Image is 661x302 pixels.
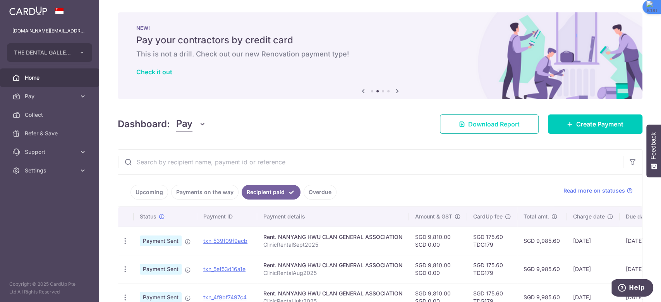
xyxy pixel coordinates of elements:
button: THE DENTAL GALLERY PTE. LTD. [7,43,92,62]
img: Renovation banner [118,12,642,99]
a: Overdue [304,185,337,200]
span: Amount & GST [415,213,452,220]
td: [DATE] [567,227,620,255]
span: Pay [176,117,192,131]
span: Payment Sent [140,235,182,246]
span: Create Payment [576,119,623,129]
h5: Pay your contractors by credit card [136,34,624,46]
span: Pay [25,92,76,100]
th: Payment ID [197,206,257,227]
p: [DOMAIN_NAME][EMAIL_ADDRESS][DOMAIN_NAME] [12,27,87,35]
td: SGD 9,985.60 [517,227,567,255]
a: Check it out [136,68,172,76]
div: Rent. NANYANG HWU CLAN GENERAL ASSOCIATION [263,290,403,297]
div: Rent. NANYANG HWU CLAN GENERAL ASSOCIATION [263,261,403,269]
td: SGD 9,985.60 [517,255,567,283]
a: Upcoming [130,185,168,200]
a: Download Report [440,114,539,134]
span: Charge date [573,213,605,220]
p: ClinicRentalAug2025 [263,269,403,277]
span: Due date [626,213,649,220]
div: Rent. NANYANG HWU CLAN GENERAL ASSOCIATION [263,233,403,241]
span: Home [25,74,76,82]
p: ClinicRentalSept2025 [263,241,403,249]
span: Collect [25,111,76,119]
a: Read more on statuses [563,187,633,195]
td: SGD 9,810.00 SGD 0.00 [409,227,467,255]
iframe: Opens a widget where you can find more information [611,279,653,298]
img: CardUp [9,6,47,15]
input: Search by recipient name, payment id or reference [118,150,623,174]
span: Download Report [468,119,520,129]
h6: This is not a drill. Check out our new Renovation payment type! [136,49,624,59]
h4: Dashboard: [118,117,170,131]
span: Total amt. [524,213,549,220]
th: Payment details [257,206,409,227]
button: Feedback - Show survey [646,125,661,177]
td: SGD 9,810.00 SGD 0.00 [409,255,467,283]
button: Pay [176,117,206,131]
a: txn_4f9bf7497c4 [203,294,247,300]
td: [DATE] [567,255,620,283]
a: Payments on the way [171,185,239,200]
span: Refer & Save [25,130,76,137]
td: SGD 175.60 TDG179 [467,227,517,255]
a: Create Payment [548,114,642,134]
span: Payment Sent [140,264,182,275]
span: Support [25,148,76,156]
p: NEW! [136,25,624,31]
td: SGD 175.60 TDG179 [467,255,517,283]
span: Status [140,213,156,220]
a: Recipient paid [242,185,300,200]
span: Feedback [650,132,657,159]
a: txn_5ef53d16a1e [203,266,246,272]
a: txn_539f09f9acb [203,237,247,244]
span: Read more on statuses [563,187,625,195]
span: THE DENTAL GALLERY PTE. LTD. [14,49,71,56]
span: CardUp fee [473,213,503,220]
span: Settings [25,167,76,174]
